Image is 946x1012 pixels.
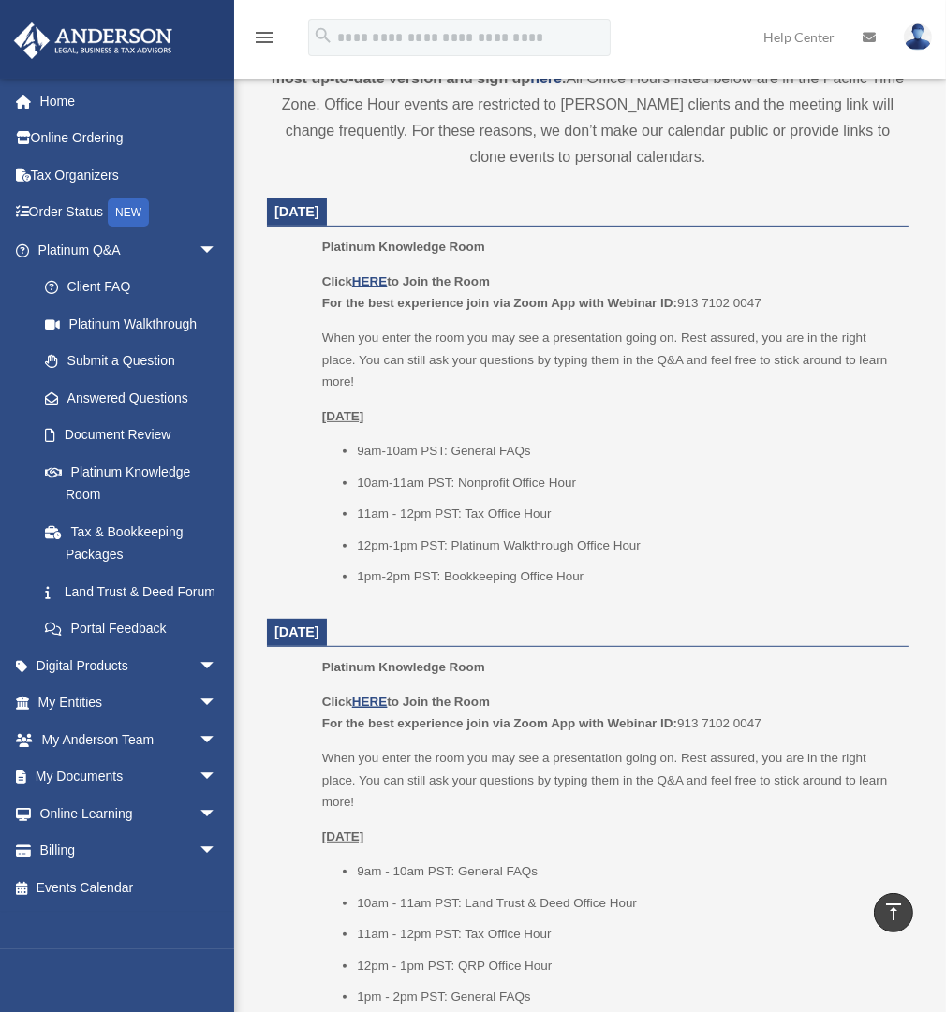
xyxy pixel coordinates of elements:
a: Billingarrow_drop_down [13,832,245,870]
a: My Documentsarrow_drop_down [13,758,245,796]
span: arrow_drop_down [199,684,236,723]
li: 11am - 12pm PST: Tax Office Hour [357,923,895,946]
b: For the best experience join via Zoom App with Webinar ID: [322,296,677,310]
i: search [313,25,333,46]
a: HERE [352,695,387,709]
b: Click to Join the Room [322,695,490,709]
i: vertical_align_top [882,901,905,923]
span: arrow_drop_down [199,721,236,759]
span: arrow_drop_down [199,231,236,270]
u: [DATE] [322,409,364,423]
a: Digital Productsarrow_drop_down [13,647,245,684]
li: 12pm - 1pm PST: QRP Office Hour [357,955,895,977]
span: arrow_drop_down [199,795,236,833]
span: Platinum Knowledge Room [322,660,485,674]
a: My Anderson Teamarrow_drop_down [13,721,245,758]
p: When you enter the room you may see a presentation going on. Rest assured, you are in the right p... [322,747,895,814]
img: User Pic [904,23,932,51]
li: 1pm-2pm PST: Bookkeeping Office Hour [357,565,895,588]
p: When you enter the room you may see a presentation going on. Rest assured, you are in the right p... [322,327,895,393]
a: Portal Feedback [26,610,245,648]
a: Events Calendar [13,869,245,906]
a: Platinum Walkthrough [26,305,245,343]
u: [DATE] [322,829,364,843]
a: Platinum Knowledge Room [26,453,236,513]
a: Answered Questions [26,379,245,417]
li: 9am - 10am PST: General FAQs [357,860,895,883]
a: Tax Organizers [13,156,245,194]
b: For the best experience join via Zoom App with Webinar ID: [322,716,677,730]
div: All Office Hours listed below are in the Pacific Time Zone. Office Hour events are restricted to ... [267,13,909,170]
span: arrow_drop_down [199,758,236,797]
img: Anderson Advisors Platinum Portal [8,22,178,59]
a: Platinum Q&Aarrow_drop_down [13,231,245,269]
span: arrow_drop_down [199,832,236,871]
p: 913 7102 0047 [322,691,895,735]
span: Platinum Knowledge Room [322,240,485,254]
a: My Entitiesarrow_drop_down [13,684,245,722]
a: Client FAQ [26,269,245,306]
b: Click to Join the Room [322,274,490,288]
a: menu [253,33,275,49]
a: Home [13,82,245,120]
a: HERE [352,274,387,288]
li: 11am - 12pm PST: Tax Office Hour [357,503,895,525]
li: 12pm-1pm PST: Platinum Walkthrough Office Hour [357,535,895,557]
a: Order StatusNEW [13,194,245,232]
li: 1pm - 2pm PST: General FAQs [357,986,895,1008]
i: menu [253,26,275,49]
a: Online Learningarrow_drop_down [13,795,245,832]
a: Land Trust & Deed Forum [26,573,245,610]
li: 9am-10am PST: General FAQs [357,440,895,462]
li: 10am - 11am PST: Land Trust & Deed Office Hour [357,892,895,915]
a: vertical_align_top [874,893,913,932]
a: Submit a Question [26,343,245,380]
span: [DATE] [274,624,319,639]
a: Tax & Bookkeeping Packages [26,513,245,573]
div: NEW [108,198,149,227]
li: 10am-11am PST: Nonprofit Office Hour [357,472,895,494]
a: Document Review [26,417,245,454]
a: Online Ordering [13,120,245,157]
span: [DATE] [274,204,319,219]
p: 913 7102 0047 [322,271,895,315]
span: arrow_drop_down [199,647,236,685]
